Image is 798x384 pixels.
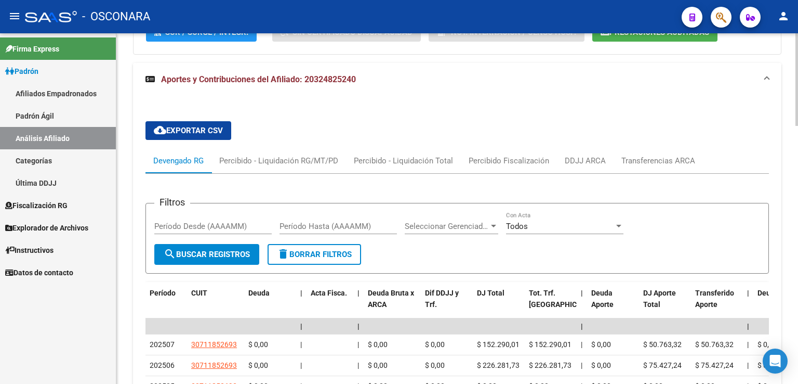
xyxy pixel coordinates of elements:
[581,289,583,297] span: |
[405,222,489,231] span: Seleccionar Gerenciador
[191,340,237,349] span: 30711852693
[565,155,606,167] div: DDJJ ARCA
[191,289,207,297] span: CUIT
[268,244,361,265] button: Borrar Filtros
[757,361,777,369] span: $ 0,00
[368,340,388,349] span: $ 0,00
[425,289,459,309] span: Dif DDJJ y Trf.
[368,289,414,309] span: Deuda Bruta x ARCA
[581,322,583,330] span: |
[591,289,614,309] span: Deuda Aporte
[82,5,150,28] span: - OSCONARA
[643,289,676,309] span: DJ Aporte Total
[191,361,237,369] span: 30711852693
[477,289,504,297] span: DJ Total
[357,289,360,297] span: |
[529,361,571,369] span: $ 226.281,73
[421,282,473,328] datatable-header-cell: Dif DDJJ y Trf.
[296,282,307,328] datatable-header-cell: |
[643,340,682,349] span: $ 50.763,32
[133,63,781,96] mat-expansion-panel-header: Aportes y Contribuciones del Afiliado: 20324825240
[747,289,749,297] span: |
[777,10,790,22] mat-icon: person
[695,289,734,309] span: Transferido Aporte
[695,340,734,349] span: $ 50.763,32
[587,282,639,328] datatable-header-cell: Deuda Aporte
[5,43,59,55] span: Firma Express
[357,322,360,330] span: |
[368,361,388,369] span: $ 0,00
[161,74,356,84] span: Aportes y Contribuciones del Afiliado: 20324825240
[300,322,302,330] span: |
[150,340,175,349] span: 202507
[5,200,68,211] span: Fiscalización RG
[154,195,190,210] h3: Filtros
[577,282,587,328] datatable-header-cell: |
[425,340,445,349] span: $ 0,00
[353,282,364,328] datatable-header-cell: |
[477,361,520,369] span: $ 226.281,73
[5,66,38,77] span: Padrón
[248,340,268,349] span: $ 0,00
[695,361,734,369] span: $ 75.427,24
[277,248,289,260] mat-icon: delete
[8,10,21,22] mat-icon: menu
[477,340,520,349] span: $ 152.290,01
[469,155,549,167] div: Percibido Fiscalización
[154,126,223,135] span: Exportar CSV
[248,361,268,369] span: $ 0,00
[277,250,352,259] span: Borrar Filtros
[145,282,187,328] datatable-header-cell: Período
[5,245,54,256] span: Instructivos
[757,340,777,349] span: $ 0,00
[311,289,347,297] span: Acta Fisca.
[691,282,743,328] datatable-header-cell: Transferido Aporte
[529,289,600,309] span: Tot. Trf. [GEOGRAPHIC_DATA]
[621,155,695,167] div: Transferencias ARCA
[354,155,453,167] div: Percibido - Liquidación Total
[153,155,204,167] div: Devengado RG
[145,121,231,140] button: Exportar CSV
[747,322,749,330] span: |
[581,361,582,369] span: |
[154,244,259,265] button: Buscar Registros
[643,361,682,369] span: $ 75.427,24
[529,340,571,349] span: $ 152.290,01
[5,267,73,278] span: Datos de contacto
[244,282,296,328] datatable-header-cell: Deuda
[164,250,250,259] span: Buscar Registros
[364,282,421,328] datatable-header-cell: Deuda Bruta x ARCA
[187,282,244,328] datatable-header-cell: CUIT
[307,282,353,328] datatable-header-cell: Acta Fisca.
[219,155,338,167] div: Percibido - Liquidación RG/MT/PD
[581,340,582,349] span: |
[357,361,359,369] span: |
[154,124,166,136] mat-icon: cloud_download
[639,282,691,328] datatable-header-cell: DJ Aporte Total
[300,289,302,297] span: |
[473,282,525,328] datatable-header-cell: DJ Total
[591,361,611,369] span: $ 0,00
[747,361,749,369] span: |
[300,361,302,369] span: |
[591,340,611,349] span: $ 0,00
[763,349,788,374] div: Open Intercom Messenger
[506,222,528,231] span: Todos
[525,282,577,328] datatable-header-cell: Tot. Trf. Bruto
[425,361,445,369] span: $ 0,00
[747,340,749,349] span: |
[150,361,175,369] span: 202506
[743,282,753,328] datatable-header-cell: |
[5,222,88,234] span: Explorador de Archivos
[248,289,270,297] span: Deuda
[357,340,359,349] span: |
[300,340,302,349] span: |
[164,248,176,260] mat-icon: search
[150,289,176,297] span: Período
